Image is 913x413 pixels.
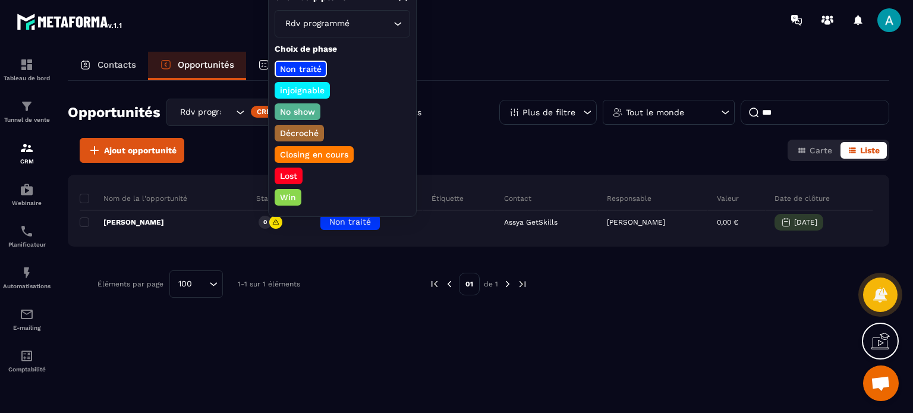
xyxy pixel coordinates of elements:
[607,218,665,226] p: [PERSON_NAME]
[3,158,51,165] p: CRM
[278,63,323,75] p: Non traité
[80,217,164,227] p: [PERSON_NAME]
[502,279,513,289] img: next
[517,279,528,289] img: next
[178,59,234,70] p: Opportunités
[148,52,246,80] a: Opportunités
[20,182,34,197] img: automations
[278,84,326,96] p: injoignable
[484,279,498,289] p: de 1
[278,149,350,160] p: Closing en cours
[3,366,51,373] p: Comptabilité
[3,49,51,90] a: formationformationTableau de bord
[104,144,177,156] span: Ajout opportunité
[444,279,455,289] img: prev
[263,218,267,226] p: 0
[166,99,291,126] div: Search for option
[3,75,51,81] p: Tableau de bord
[246,52,318,80] a: Tâches
[275,10,410,37] div: Search for option
[3,90,51,132] a: formationformationTunnel de vente
[196,278,206,291] input: Search for option
[20,99,34,114] img: formation
[626,108,684,116] p: Tout le monde
[256,194,278,203] p: Statut
[275,43,410,55] p: Choix de phase
[282,17,352,30] span: Rdv programmé
[429,279,440,289] img: prev
[840,142,887,159] button: Liste
[3,241,51,248] p: Planificateur
[860,146,880,155] span: Liste
[607,194,651,203] p: Responsable
[3,283,51,289] p: Automatisations
[352,17,391,30] input: Search for option
[810,146,832,155] span: Carte
[68,100,160,124] h2: Opportunités
[278,170,299,182] p: Lost
[20,141,34,155] img: formation
[794,218,817,226] p: [DATE]
[68,52,148,80] a: Contacts
[3,340,51,382] a: accountantaccountantComptabilité
[717,194,739,203] p: Valeur
[522,108,575,116] p: Plus de filtre
[80,138,184,163] button: Ajout opportunité
[20,349,34,363] img: accountant
[97,59,136,70] p: Contacts
[169,270,223,298] div: Search for option
[20,307,34,321] img: email
[20,266,34,280] img: automations
[459,273,480,295] p: 01
[3,324,51,331] p: E-mailing
[174,278,196,291] span: 100
[717,218,738,226] p: 0,00 €
[221,106,233,119] input: Search for option
[504,194,531,203] p: Contact
[790,142,839,159] button: Carte
[80,194,187,203] p: Nom de la l'opportunité
[278,106,317,118] p: No show
[3,257,51,298] a: automationsautomationsAutomatisations
[775,194,830,203] p: Date de clôture
[97,280,163,288] p: Éléments par page
[177,106,221,119] span: Rdv programmé
[3,200,51,206] p: Webinaire
[238,280,300,288] p: 1-1 sur 1 éléments
[329,217,371,226] span: Non traité
[278,191,298,203] p: Win
[251,106,288,118] div: Créer
[278,127,320,139] p: Décroché
[863,365,899,401] a: Ouvrir le chat
[20,58,34,72] img: formation
[3,174,51,215] a: automationsautomationsWebinaire
[20,224,34,238] img: scheduler
[17,11,124,32] img: logo
[3,298,51,340] a: emailemailE-mailing
[432,194,464,203] p: Étiquette
[3,215,51,257] a: schedulerschedulerPlanificateur
[3,116,51,123] p: Tunnel de vente
[3,132,51,174] a: formationformationCRM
